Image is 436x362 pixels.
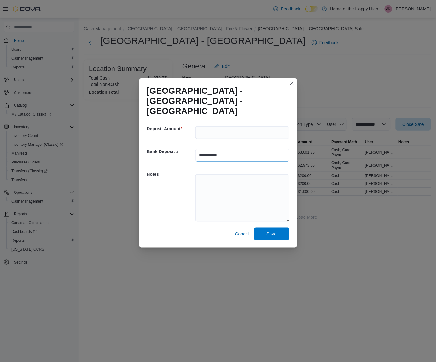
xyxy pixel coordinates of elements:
[235,231,249,237] span: Cancel
[233,228,252,240] button: Cancel
[147,86,284,116] h1: [GEOGRAPHIC_DATA] - [GEOGRAPHIC_DATA] - [GEOGRAPHIC_DATA]
[147,122,194,135] h5: Deposit Amount
[288,80,296,87] button: Closes this modal window
[147,145,194,158] h5: Bank Deposit #
[254,228,289,240] button: Save
[267,231,277,237] span: Save
[147,168,194,181] h5: Notes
